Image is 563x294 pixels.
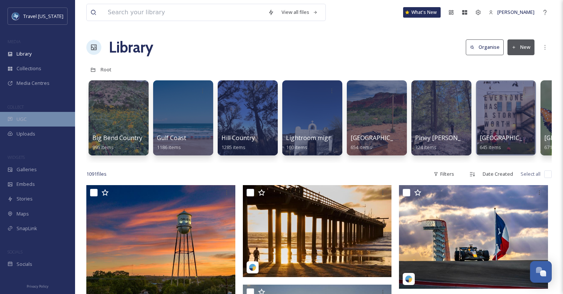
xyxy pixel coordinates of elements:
div: Date Created [479,167,517,181]
span: COLLECT [8,104,24,110]
span: Big Bend Country [92,134,142,142]
a: What's New [403,7,441,18]
span: SnapLink [17,225,37,232]
span: Travel [US_STATE] [23,13,63,20]
a: Piney [PERSON_NAME]324 items [415,134,480,151]
input: Search your library [104,4,264,21]
div: Filters [430,167,458,181]
button: Organise [466,39,504,55]
span: Select all [521,170,540,178]
span: Hill Country [221,134,255,142]
span: 324 items [415,144,437,151]
img: pedronoeinfante01-17997038165819258.jpeg [243,185,392,277]
button: New [507,39,534,55]
span: 1091 file s [86,170,107,178]
a: Root [101,65,111,74]
a: View all files [278,5,322,20]
span: 654 items [351,144,372,151]
img: snapsea-logo.png [405,275,412,283]
a: [GEOGRAPHIC_DATA]645 items [480,134,540,151]
a: [PERSON_NAME] [485,5,538,20]
a: Library [109,36,153,59]
span: Collections [17,65,41,72]
span: 995 items [92,144,114,151]
span: Socials [17,261,32,268]
a: Gulf Coast1186 items [157,134,186,151]
img: snapsea-logo.png [249,264,256,271]
span: [GEOGRAPHIC_DATA] [351,134,411,142]
span: [PERSON_NAME] [497,9,534,15]
a: Hill Country1285 items [221,134,255,151]
span: Embeds [17,181,35,188]
img: olgafilmz-18334166677204895.jpeg [399,185,548,289]
span: Library [17,50,32,57]
span: Root [101,66,111,73]
span: [GEOGRAPHIC_DATA] [480,134,540,142]
span: Stories [17,195,33,202]
span: Lightroom migration [286,134,345,142]
span: Uploads [17,130,35,137]
span: Maps [17,210,29,217]
span: SOCIALS [8,249,23,255]
button: Open Chat [530,261,552,283]
span: Media Centres [17,80,50,87]
span: Galleries [17,166,37,173]
a: Privacy Policy [27,281,48,290]
a: Big Bend Country995 items [92,134,142,151]
span: MEDIA [8,39,21,44]
a: Lightroom migration160 items [286,134,345,151]
span: 1186 items [157,144,181,151]
span: WIDGETS [8,154,25,160]
img: images%20%281%29.jpeg [12,12,20,20]
span: Privacy Policy [27,284,48,289]
span: UGC [17,116,27,123]
span: Piney [PERSON_NAME] [415,134,480,142]
span: 160 items [286,144,307,151]
a: [GEOGRAPHIC_DATA]654 items [351,134,411,151]
span: Gulf Coast [157,134,186,142]
span: 645 items [480,144,501,151]
span: 1285 items [221,144,245,151]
